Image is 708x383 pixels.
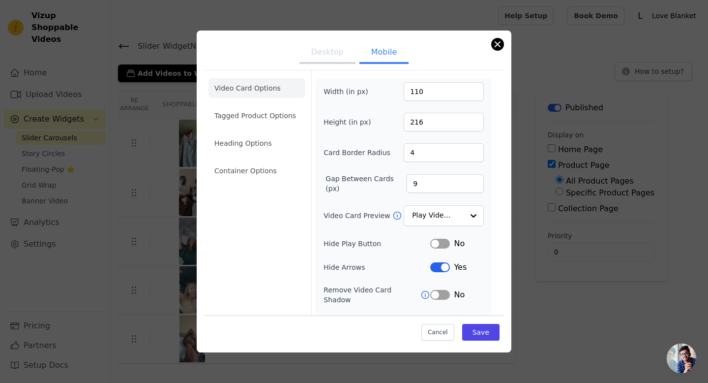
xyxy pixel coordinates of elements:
[324,262,430,272] label: Hide Arrows
[324,148,390,158] label: Card Border Radius
[454,289,465,301] span: No
[324,117,377,127] label: Height (in px)
[325,174,407,193] label: Gap Between Cards (px)
[208,106,305,126] li: Tagged Product Options
[359,42,409,64] button: Mobile
[454,238,465,250] span: No
[421,324,454,341] button: Cancel
[324,211,392,221] label: Video Card Preview
[208,78,305,98] li: Video Card Options
[208,133,305,153] li: Heading Options
[324,87,377,96] label: Width (in px)
[462,324,500,341] button: Save
[454,261,467,273] span: Yes
[324,239,430,249] label: Hide Play Button
[208,161,305,181] li: Container Options
[667,344,696,373] div: Chat öffnen
[299,42,355,64] button: Desktop
[324,285,420,305] label: Remove Video Card Shadow
[492,38,503,50] button: Close modal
